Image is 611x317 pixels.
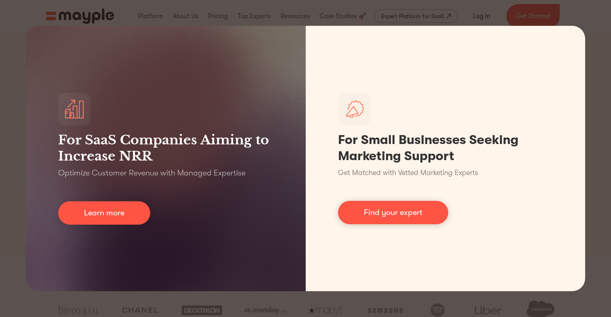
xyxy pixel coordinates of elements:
h1: For Small Businesses Seeking Marketing Support [338,132,553,164]
a: Learn more [58,201,150,225]
a: Find your expert [338,201,448,224]
p: Optimize Customer Revenue with Managed Expertise [58,167,246,179]
h3: For SaaS Companies Aiming to Increase NRR [58,132,273,164]
p: Get Matched with Vetted Marketing Experts [338,167,478,178]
